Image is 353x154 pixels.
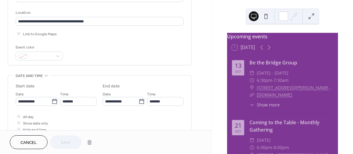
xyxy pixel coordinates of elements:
span: 7:30am [274,77,289,84]
span: Link to Google Maps [23,31,57,37]
div: 13 [235,63,241,69]
span: Time [147,91,156,98]
div: ​ [249,77,254,84]
div: ​ [249,102,254,108]
div: Upcoming events [227,33,338,40]
span: 6:30pm [257,144,272,151]
span: Date [16,91,24,98]
a: Be the Bridge Group [249,59,297,66]
span: All day [23,114,34,120]
div: Oct [235,130,241,133]
span: - [272,144,274,151]
div: Event color [16,44,62,51]
div: Location [16,10,182,16]
a: [STREET_ADDRESS][PERSON_NAME][PERSON_NAME] [257,84,333,91]
a: Coming to the Table - Monthly Gathering [249,119,320,133]
span: Show more [257,102,280,108]
span: [DATE] - [DATE] [257,69,288,77]
span: Date [103,91,111,98]
div: ​ [249,69,254,77]
div: Start date [16,83,35,90]
span: Hide end time [23,127,46,133]
span: [DATE] [257,137,271,144]
button: ​Show more [249,102,280,108]
span: Date and time [16,73,43,79]
div: 21 [235,122,241,129]
span: 8:00pm [274,144,289,151]
div: End date [103,83,120,90]
span: 6:30pm [257,77,272,84]
div: ​ [249,91,254,98]
div: ​ [249,137,254,144]
button: Cancel [10,135,47,149]
div: Oct [235,70,241,73]
span: - [272,77,274,84]
span: Time [60,91,69,98]
div: ​ [249,144,254,151]
span: Show date only [23,120,48,127]
a: [DOMAIN_NAME] [257,92,292,98]
div: ​ [249,84,254,91]
span: Cancel [21,140,37,146]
